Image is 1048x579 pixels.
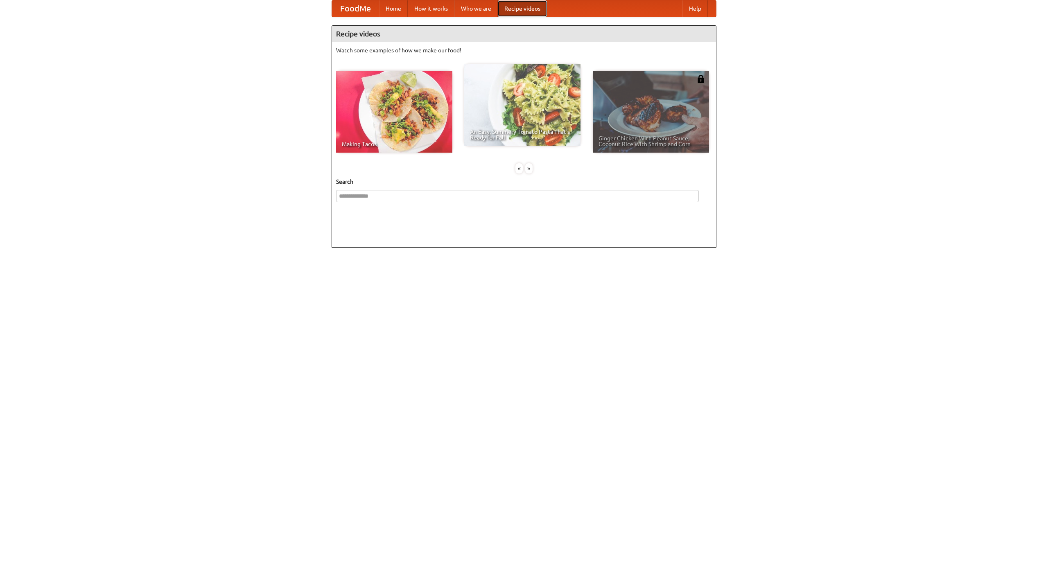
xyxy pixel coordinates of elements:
a: Recipe videos [498,0,547,17]
a: Who we are [454,0,498,17]
p: Watch some examples of how we make our food! [336,46,712,54]
a: Home [379,0,408,17]
a: Help [682,0,708,17]
a: Making Tacos [336,71,452,153]
h4: Recipe videos [332,26,716,42]
div: « [515,163,523,173]
a: An Easy, Summery Tomato Pasta That's Ready for Fall [464,64,580,146]
img: 483408.png [697,75,705,83]
span: An Easy, Summery Tomato Pasta That's Ready for Fall [470,129,575,140]
h5: Search [336,178,712,186]
a: FoodMe [332,0,379,17]
a: How it works [408,0,454,17]
div: » [525,163,533,173]
span: Making Tacos [342,141,447,147]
